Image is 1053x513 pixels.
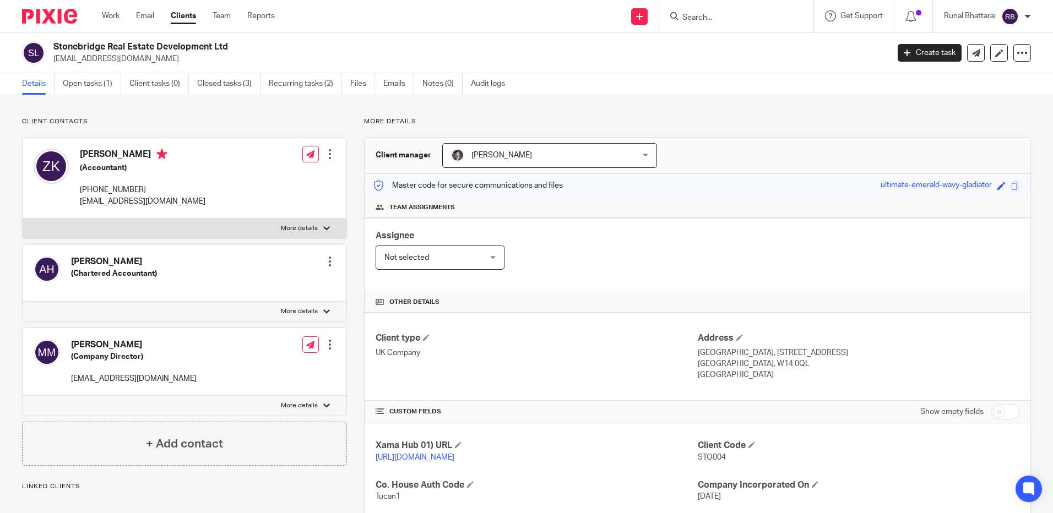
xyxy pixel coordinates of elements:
[71,339,197,351] h4: [PERSON_NAME]
[53,41,715,53] h2: Stonebridge Real Estate Development Ltd
[471,151,532,159] span: [PERSON_NAME]
[376,231,414,240] span: Assignee
[376,479,697,491] h4: Co. House Auth Code
[281,307,318,316] p: More details
[71,268,157,279] h5: (Chartered Accountant)
[698,332,1019,344] h4: Address
[53,53,881,64] p: [EMAIL_ADDRESS][DOMAIN_NAME]
[102,10,120,21] a: Work
[22,117,347,126] p: Client contacts
[71,351,197,362] h5: (Company Director)
[944,10,996,21] p: Runal Bhattarai
[698,440,1019,451] h4: Client Code
[22,9,77,24] img: Pixie
[34,256,60,282] img: svg%3E
[71,256,157,268] h4: [PERSON_NAME]
[281,401,318,410] p: More details
[129,73,189,95] a: Client tasks (0)
[389,298,439,307] span: Other details
[698,358,1019,369] p: [GEOGRAPHIC_DATA], W14 0QL
[80,162,205,173] h5: (Accountant)
[698,479,1019,491] h4: Company Incorporated On
[281,224,318,233] p: More details
[422,73,463,95] a: Notes (0)
[197,73,260,95] a: Closed tasks (3)
[269,73,342,95] a: Recurring tasks (2)
[376,440,697,451] h4: Xama Hub 01) URL
[80,149,205,162] h4: [PERSON_NAME]
[376,150,431,161] h3: Client manager
[376,347,697,358] p: UK Company
[898,44,962,62] a: Create task
[840,12,883,20] span: Get Support
[451,149,464,162] img: Capture.JPG
[376,454,454,461] a: [URL][DOMAIN_NAME]
[681,13,780,23] input: Search
[373,180,563,191] p: Master code for secure communications and files
[34,149,69,184] img: svg%3E
[156,149,167,160] i: Primary
[71,373,197,384] p: [EMAIL_ADDRESS][DOMAIN_NAME]
[376,493,400,500] span: Tucan1
[22,73,55,95] a: Details
[136,10,154,21] a: Email
[80,196,205,207] p: [EMAIL_ADDRESS][DOMAIN_NAME]
[376,332,697,344] h4: Client type
[389,203,455,212] span: Team assignments
[384,254,429,261] span: Not selected
[364,117,1031,126] p: More details
[22,482,347,491] p: Linked clients
[63,73,121,95] a: Open tasks (1)
[698,347,1019,358] p: [GEOGRAPHIC_DATA], [STREET_ADDRESS]
[698,493,721,500] span: [DATE]
[350,73,375,95] a: Files
[1001,8,1019,25] img: svg%3E
[698,369,1019,380] p: [GEOGRAPHIC_DATA]
[247,10,275,21] a: Reports
[80,184,205,195] p: [PHONE_NUMBER]
[881,179,992,192] div: ultimate-emerald-wavy-gladiator
[471,73,513,95] a: Audit logs
[213,10,231,21] a: Team
[383,73,414,95] a: Emails
[146,435,223,452] h4: + Add contact
[920,406,984,417] label: Show empty fields
[698,454,726,461] span: STO004
[34,339,60,365] img: svg%3E
[376,407,697,416] h4: CUSTOM FIELDS
[22,41,45,64] img: svg%3E
[171,10,196,21] a: Clients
